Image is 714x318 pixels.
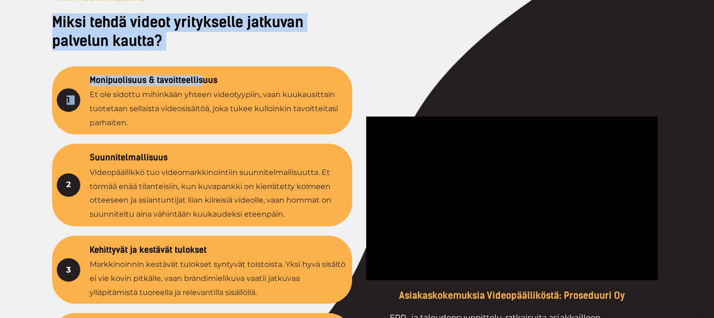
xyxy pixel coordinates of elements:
[57,88,80,112] div: 1
[57,173,80,197] div: 2
[90,76,348,86] h4: Monipuolisuus & tavoitteellisuus
[90,153,348,163] h4: Suunnitelmallisuus
[90,88,348,129] p: Et ole sidottu mihinkään yhteen videotyypiin, vaan kuukausittain tuotetaan sellaista videosisältö...
[52,13,353,51] h2: Miksi tehdä videot yritykselle jatkuvan palvelun kautta?
[90,245,348,255] h4: Kehittyvät ja kestävät tulokset
[366,289,657,301] h5: Asiakaskokemuksia Videopäälliköstä: Proseduuri Oy
[57,258,80,281] div: 3
[366,116,657,280] iframe: vimeo-videosoitin
[90,166,348,221] p: Videopäällikkö tuo videomarkkinointiin suunnitelmallisuutta. Et törmää enää tilanteisiin, kun kuv...
[90,257,348,299] p: Markkinoinnin kestävät tulokset syntyvät toistoista. Yksi hyvä sisältö ei vie kovin pitkälle, vaa...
